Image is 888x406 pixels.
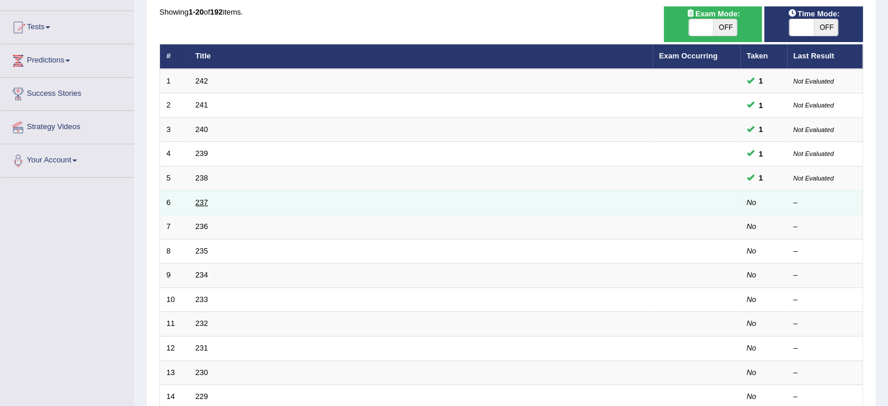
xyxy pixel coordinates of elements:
[787,44,863,69] th: Last Result
[196,295,208,304] a: 233
[196,270,208,279] a: 234
[754,99,768,112] span: You cannot take this question anymore
[793,78,834,85] small: Not Evaluated
[189,8,204,16] b: 1-20
[196,247,208,255] a: 235
[159,6,863,18] div: Showing of items.
[681,8,744,20] span: Exam Mode:
[160,44,189,69] th: #
[196,222,208,231] a: 236
[747,295,757,304] em: No
[659,51,718,60] a: Exam Occurring
[160,166,189,191] td: 5
[196,368,208,377] a: 230
[747,222,757,231] em: No
[747,392,757,401] em: No
[793,391,856,402] div: –
[747,343,757,352] em: No
[754,123,768,136] span: You cannot take this question anymore
[160,287,189,312] td: 10
[747,247,757,255] em: No
[713,19,737,36] span: OFF
[160,69,189,93] td: 1
[196,343,208,352] a: 231
[740,44,787,69] th: Taken
[747,319,757,328] em: No
[793,175,834,182] small: Not Evaluated
[160,360,189,385] td: 13
[196,392,208,401] a: 229
[1,111,134,140] a: Strategy Videos
[793,221,856,233] div: –
[189,44,653,69] th: Title
[160,142,189,166] td: 4
[747,368,757,377] em: No
[793,294,856,306] div: –
[196,77,208,85] a: 242
[160,93,189,118] td: 2
[783,8,844,20] span: Time Mode:
[160,239,189,263] td: 8
[664,6,762,42] div: Show exams occurring in exams
[793,318,856,329] div: –
[793,367,856,379] div: –
[793,343,856,354] div: –
[1,44,134,74] a: Predictions
[1,78,134,107] a: Success Stories
[196,319,208,328] a: 232
[814,19,838,36] span: OFF
[754,172,768,184] span: You cannot take this question anymore
[754,148,768,160] span: You cannot take this question anymore
[793,197,856,209] div: –
[793,270,856,281] div: –
[196,149,208,158] a: 239
[196,173,208,182] a: 238
[793,150,834,157] small: Not Evaluated
[210,8,223,16] b: 192
[196,100,208,109] a: 241
[754,75,768,87] span: You cannot take this question anymore
[747,198,757,207] em: No
[747,270,757,279] em: No
[160,117,189,142] td: 3
[196,198,208,207] a: 237
[1,11,134,40] a: Tests
[793,246,856,257] div: –
[793,126,834,133] small: Not Evaluated
[160,263,189,288] td: 9
[160,336,189,360] td: 12
[160,215,189,240] td: 7
[1,144,134,173] a: Your Account
[196,125,208,134] a: 240
[793,102,834,109] small: Not Evaluated
[160,312,189,336] td: 11
[160,190,189,215] td: 6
